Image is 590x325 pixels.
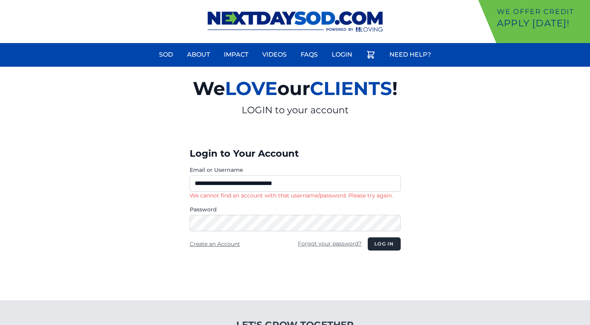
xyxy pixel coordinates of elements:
[296,45,322,64] a: FAQs
[327,45,357,64] a: Login
[258,45,291,64] a: Videos
[385,45,436,64] a: Need Help?
[154,45,178,64] a: Sod
[310,77,392,100] span: CLIENTS
[182,45,215,64] a: About
[497,6,587,17] p: We offer Credit
[190,166,401,174] label: Email or Username
[219,45,253,64] a: Impact
[190,147,401,160] h3: Login to Your Account
[103,104,488,116] p: LOGIN to your account
[368,237,400,251] button: Log in
[190,192,401,199] p: We cannot find an account with that username/password. Please try again.
[298,240,362,247] a: Forgot your password?
[103,73,488,104] h2: We our !
[190,240,240,247] a: Create an Account
[497,17,587,29] p: Apply [DATE]!
[225,77,277,100] span: LOVE
[190,206,401,213] label: Password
